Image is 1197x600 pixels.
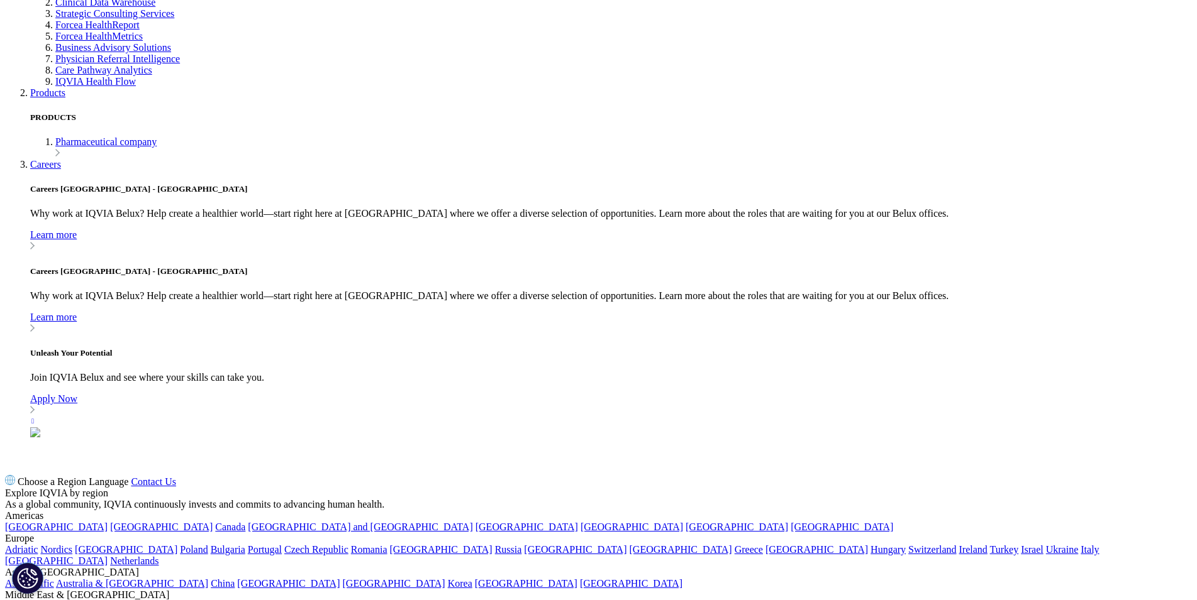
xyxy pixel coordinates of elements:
a: Contact Us [131,476,176,487]
a: Greece [735,544,763,555]
a: [GEOGRAPHIC_DATA] [630,544,732,555]
a: [GEOGRAPHIC_DATA] [686,521,788,532]
a: [GEOGRAPHIC_DATA] [110,521,213,532]
p: Why work at IQVIA Belux? Help create a healthier world—start right here at [GEOGRAPHIC_DATA] wher... [30,290,1192,302]
h5: Careers [GEOGRAPHIC_DATA] - [GEOGRAPHIC_DATA] [30,184,1192,194]
a: [GEOGRAPHIC_DATA] [524,544,626,555]
a: Learn more [30,229,1192,252]
a: Bulgaria [211,544,245,555]
a: [GEOGRAPHIC_DATA] [75,544,177,555]
a: Portugal [248,544,282,555]
a: Forcea HealthReport [55,19,140,30]
a: Korea [448,578,472,589]
p: Why work at IQVIA Belux? Help create a healthier world—start right here at [GEOGRAPHIC_DATA] wher... [30,208,1192,219]
a: [GEOGRAPHIC_DATA] [5,555,108,566]
a: [GEOGRAPHIC_DATA] [580,578,682,589]
a: Apply Now [30,393,1192,427]
a: Care Pathway Analytics [55,65,152,75]
a: Israel [1021,544,1044,555]
a: [GEOGRAPHIC_DATA] [5,521,108,532]
a: [GEOGRAPHIC_DATA] [475,578,577,589]
div: As a global community, IQVIA continuously invests and commits to advancing human health. [5,499,1192,510]
a: Adriatic [5,544,38,555]
div: Asia & [GEOGRAPHIC_DATA] [5,567,1192,578]
a: [GEOGRAPHIC_DATA] and [GEOGRAPHIC_DATA] [248,521,472,532]
a: Poland [180,544,208,555]
a: Learn more [30,312,1192,334]
span: Language [89,476,128,487]
a: [GEOGRAPHIC_DATA] [766,544,868,555]
a: Strategic Consulting Services [55,8,174,19]
a: Hungary [871,544,906,555]
a: Products [30,87,65,98]
a: Canada [215,521,245,532]
button: Cookie-instellingen [12,562,43,594]
a: Physician Referral Intelligence [55,53,180,64]
p: Join IQVIA Belux and see where your skills can take you. [30,372,1192,383]
a: Russia [495,544,522,555]
a: Netherlands [110,555,159,566]
h5: Careers [GEOGRAPHIC_DATA] - [GEOGRAPHIC_DATA] [30,266,1192,276]
a: [GEOGRAPHIC_DATA] [390,544,493,555]
h5: PRODUCTS [30,112,1192,123]
a: [GEOGRAPHIC_DATA] [476,521,578,532]
a: Romania [351,544,387,555]
a: Business Advisory Solutions [55,42,171,53]
div: Americas [5,510,1192,521]
a: Nordics [40,544,72,555]
a: [GEOGRAPHIC_DATA] [581,521,683,532]
a: Pharmaceutical company [55,136,157,147]
a: Ireland [959,544,988,555]
img: 222_doctors-analyzing-data-on-laptop.jpg [30,427,40,437]
div: Explore IQVIA by region [5,488,1192,499]
a: [GEOGRAPHIC_DATA] [343,578,445,589]
a: Czech Republic [284,544,348,555]
a: Turkey [990,544,1019,555]
a: Australia & [GEOGRAPHIC_DATA] [56,578,208,589]
h5: Unleash Your Potential [30,348,1192,358]
a: Careers [30,159,61,170]
span: Choose a Region [18,476,86,487]
a: [GEOGRAPHIC_DATA] [237,578,340,589]
a: Asia Pacific [5,578,54,589]
a: Forcea HealthMetrics [55,31,143,41]
a: Switzerland [908,544,956,555]
a: Ukraine [1046,544,1079,555]
a: [GEOGRAPHIC_DATA] [791,521,893,532]
a: China [211,578,235,589]
a: IQVIA Health Flow [55,76,136,87]
a: Italy [1081,544,1099,555]
div: Europe [5,533,1192,544]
